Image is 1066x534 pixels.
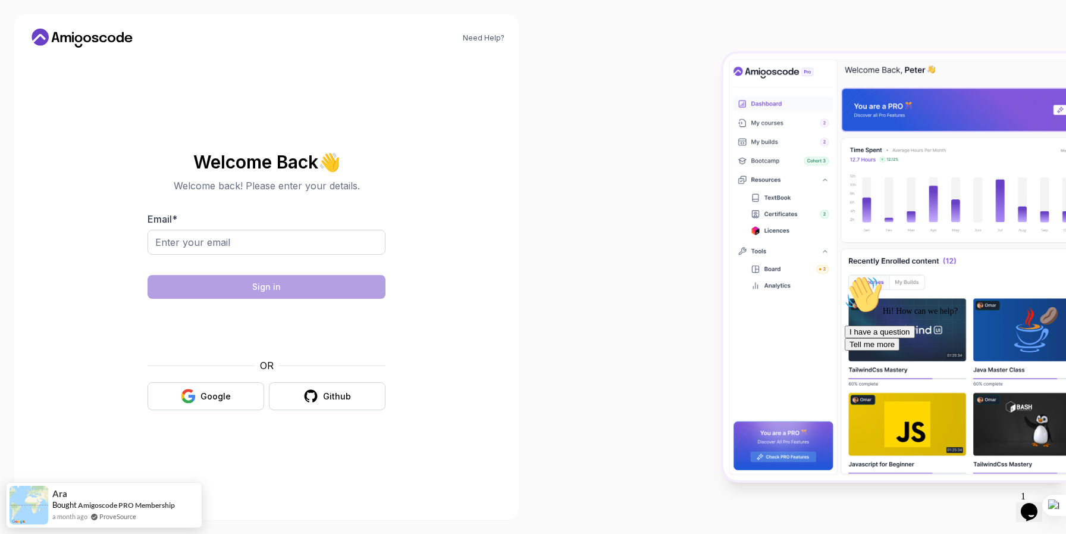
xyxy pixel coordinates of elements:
p: OR [260,358,274,373]
span: Hi! How can we help? [5,36,118,45]
div: Github [323,391,351,402]
div: Google [200,391,231,402]
img: Amigoscode Dashboard [723,54,1066,481]
button: Github [269,382,385,410]
label: Email * [148,213,177,225]
a: Need Help? [463,33,504,43]
span: Ara [52,489,67,499]
button: Sign in [148,275,385,299]
iframe: chat widget [1016,486,1054,522]
h2: Welcome Back [148,152,385,171]
div: 👋Hi! How can we help?I have a questionTell me more [5,5,219,80]
span: Bought [52,500,77,510]
iframe: chat widget [840,271,1054,480]
a: Home link [29,29,136,48]
button: Tell me more [5,67,59,80]
button: Google [148,382,264,410]
img: :wave: [5,5,43,43]
button: I have a question [5,55,75,67]
div: Sign in [252,281,281,293]
iframe: Tiện ích chứa hộp kiểm cho thử thách bảo mật hCaptcha [177,306,356,351]
span: a month ago [52,511,87,521]
p: Welcome back! Please enter your details. [148,179,385,193]
a: ProveSource [99,511,136,521]
span: 👋 [316,150,343,174]
input: Enter your email [148,230,385,255]
a: Amigoscode PRO Membership [78,501,175,510]
img: provesource social proof notification image [10,486,48,524]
